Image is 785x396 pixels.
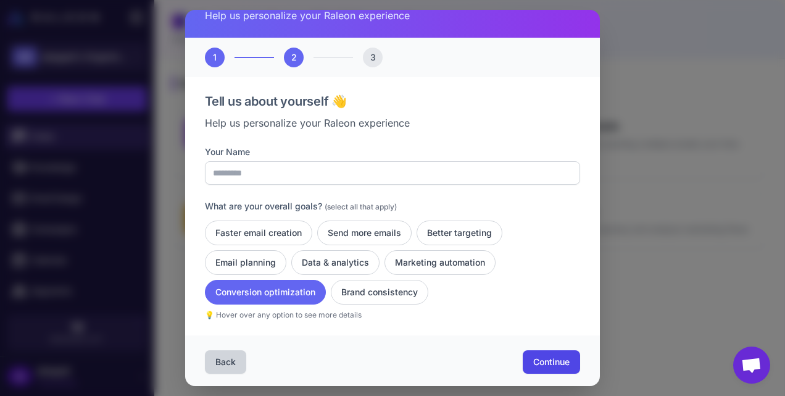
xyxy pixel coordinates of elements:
p: Help us personalize your Raleon experience [205,116,580,130]
p: Help us personalize your Raleon experience [205,8,580,23]
span: Continue [533,356,570,368]
button: Brand consistency [331,280,428,305]
div: 3 [363,48,383,67]
button: Email planning [205,250,286,275]
button: Data & analytics [291,250,380,275]
p: 💡 Hover over any option to see more details [205,310,580,321]
button: Back [205,350,246,374]
div: Open chat [733,347,770,384]
button: Conversion optimization [205,280,326,305]
div: 2 [284,48,304,67]
button: Faster email creation [205,221,312,245]
button: Marketing automation [384,250,496,275]
h3: Tell us about yourself 👋 [205,92,580,111]
span: What are your overall goals? [205,201,322,211]
button: Continue [523,350,580,374]
button: Better targeting [417,221,502,245]
div: 1 [205,48,225,67]
button: Send more emails [317,221,412,245]
label: Your Name [205,145,580,159]
span: (select all that apply) [325,202,397,211]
